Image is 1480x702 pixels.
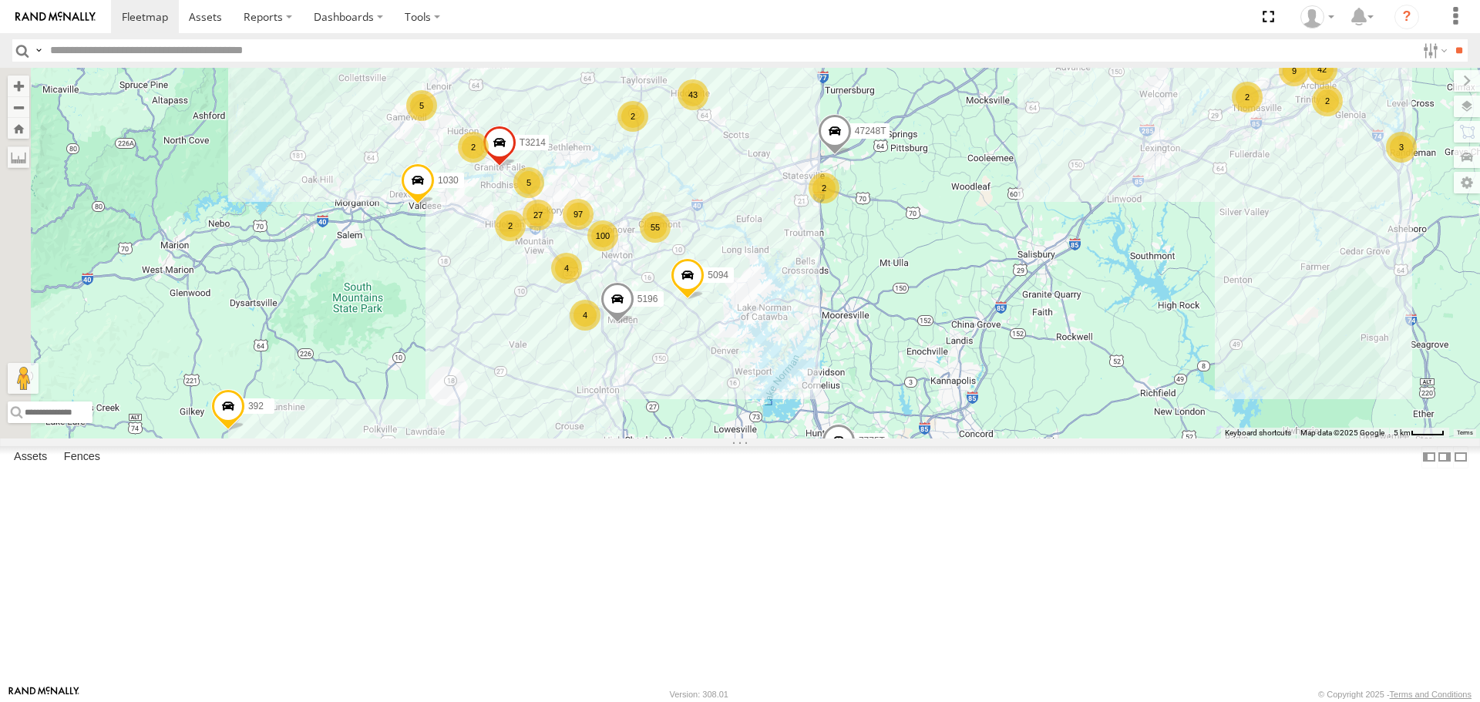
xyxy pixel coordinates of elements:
div: 2 [458,132,489,163]
div: © Copyright 2025 - [1318,690,1472,699]
label: Hide Summary Table [1453,446,1468,469]
div: 42 [1307,54,1337,85]
div: 4 [551,253,582,284]
div: 5 [406,90,437,121]
label: Search Query [32,39,45,62]
button: Keyboard shortcuts [1225,428,1291,438]
label: Dock Summary Table to the Right [1437,446,1452,469]
div: 9 [1279,55,1310,86]
button: Drag Pegman onto the map to open Street View [8,363,39,394]
label: Assets [6,447,55,469]
div: 2 [1232,82,1263,113]
label: Measure [8,146,29,168]
div: 2 [1312,86,1343,116]
div: 97 [563,199,594,230]
div: Version: 308.01 [670,690,728,699]
span: 5196 [637,294,658,305]
span: 5 km [1394,428,1411,437]
div: 4 [570,300,600,331]
div: 5 [513,167,544,198]
div: 27 [523,200,553,230]
div: 55 [640,212,671,243]
div: 100 [587,220,618,251]
label: Map Settings [1454,172,1480,193]
button: Zoom Home [8,118,29,139]
div: Dwight Wallace [1295,5,1340,29]
span: T3214 [520,137,546,148]
div: 2 [495,210,526,241]
i: ? [1394,5,1419,29]
a: Terms (opens in new tab) [1457,429,1473,435]
a: Visit our Website [8,687,79,702]
div: 2 [617,101,648,132]
span: 1030 [438,175,459,186]
span: 7775T [859,435,885,446]
label: Search Filter Options [1417,39,1450,62]
a: Terms and Conditions [1390,690,1472,699]
div: 2 [809,173,839,203]
button: Map Scale: 5 km per 40 pixels [1389,428,1449,438]
div: 3 [1386,132,1417,163]
button: Zoom in [8,76,29,96]
span: 5094 [708,270,728,281]
div: 43 [678,79,708,110]
label: Dock Summary Table to the Left [1421,446,1437,469]
label: Fences [56,447,108,469]
img: rand-logo.svg [15,12,96,22]
span: 47248T [855,126,886,137]
span: 392 [248,401,264,412]
button: Zoom out [8,96,29,118]
span: Map data ©2025 Google [1300,428,1384,437]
